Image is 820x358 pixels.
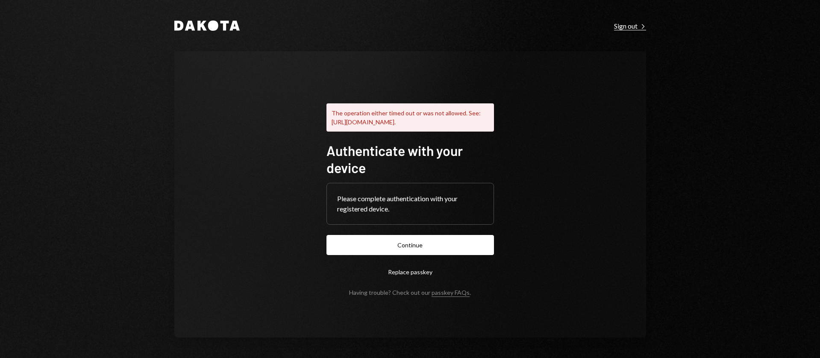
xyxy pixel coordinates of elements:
[349,289,471,296] div: Having trouble? Check out our .
[337,194,483,214] div: Please complete authentication with your registered device.
[614,22,646,30] div: Sign out
[326,235,494,255] button: Continue
[326,262,494,282] button: Replace passkey
[432,289,470,297] a: passkey FAQs
[326,142,494,176] h1: Authenticate with your device
[614,21,646,30] a: Sign out
[326,103,494,132] div: The operation either timed out or was not allowed. See: [URL][DOMAIN_NAME].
